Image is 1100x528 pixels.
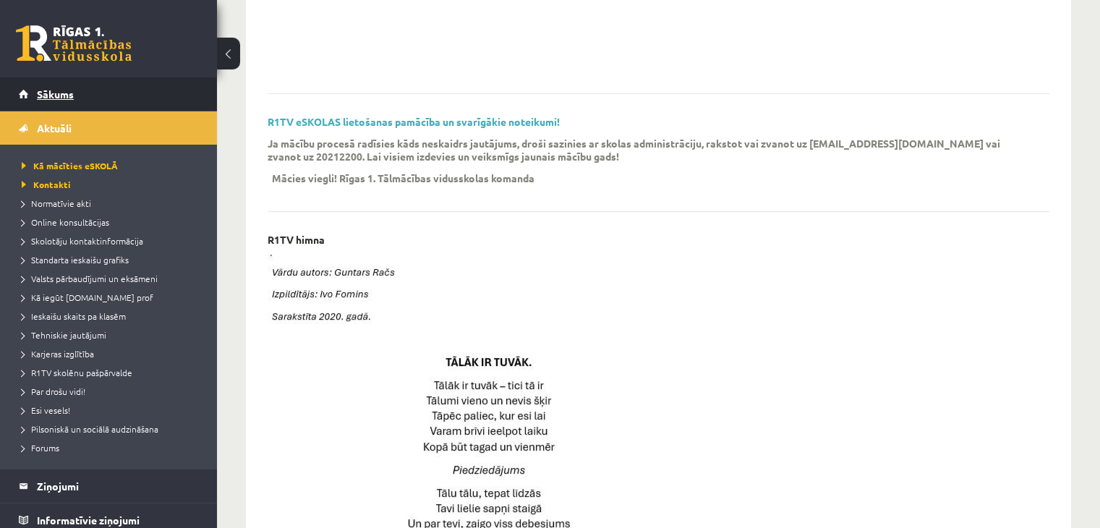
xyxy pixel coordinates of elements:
[22,348,94,359] span: Karjeras izglītība
[22,179,71,190] span: Kontakti
[22,254,129,265] span: Standarta ieskaišu grafiks
[22,385,202,398] a: Par drošu vidi!
[22,423,158,435] span: Pilsoniskā un sociālā audzināšana
[22,216,109,228] span: Online konsultācijas
[37,88,74,101] span: Sākums
[272,171,337,184] p: Mācies viegli!
[22,404,202,417] a: Esi vesels!
[22,253,202,266] a: Standarta ieskaišu grafiks
[22,160,118,171] span: Kā mācīties eSKOLĀ
[16,25,132,61] a: Rīgas 1. Tālmācības vidusskola
[268,234,325,246] p: R1TV himna
[22,310,126,322] span: Ieskaišu skaits pa klasēm
[22,442,59,454] span: Forums
[22,386,85,397] span: Par drošu vidi!
[22,273,158,284] span: Valsts pārbaudījumi un eksāmeni
[339,171,534,184] p: Rīgas 1. Tālmācības vidusskolas komanda
[22,159,202,172] a: Kā mācīties eSKOLĀ
[37,469,199,503] legend: Ziņojumi
[22,291,202,304] a: Kā iegūt [DOMAIN_NAME] prof
[19,77,199,111] a: Sākums
[22,328,202,341] a: Tehniskie jautājumi
[19,469,199,503] a: Ziņojumi
[22,404,70,416] span: Esi vesels!
[22,234,202,247] a: Skolotāju kontaktinformācija
[22,347,202,360] a: Karjeras izglītība
[22,291,153,303] span: Kā iegūt [DOMAIN_NAME] prof
[22,366,202,379] a: R1TV skolēnu pašpārvalde
[268,137,1028,163] p: Ja mācību procesā radīsies kāds neskaidrs jautājums, droši sazinies ar skolas administrāciju, rak...
[37,122,72,135] span: Aktuāli
[22,216,202,229] a: Online konsultācijas
[22,197,91,209] span: Normatīvie akti
[268,115,560,128] a: R1TV eSKOLAS lietošanas pamācība un svarīgākie noteikumi!
[22,178,202,191] a: Kontakti
[22,310,202,323] a: Ieskaišu skaits pa klasēm
[22,272,202,285] a: Valsts pārbaudījumi un eksāmeni
[22,367,132,378] span: R1TV skolēnu pašpārvalde
[22,422,202,435] a: Pilsoniskā un sociālā audzināšana
[22,441,202,454] a: Forums
[19,111,199,145] a: Aktuāli
[22,235,143,247] span: Skolotāju kontaktinformācija
[22,197,202,210] a: Normatīvie akti
[22,329,106,341] span: Tehniskie jautājumi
